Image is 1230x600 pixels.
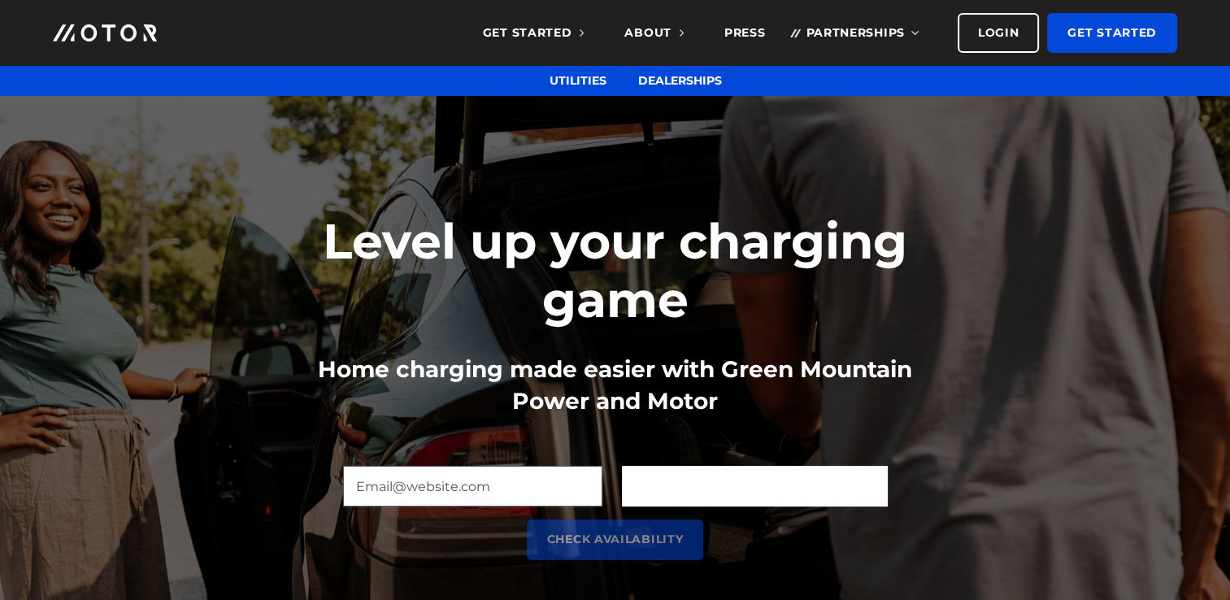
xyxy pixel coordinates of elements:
span: Get Started [483,25,585,40]
img: Motor [53,24,157,41]
a: Dealerships [638,73,722,88]
h1: Level up your charging game [290,212,941,329]
input: Email@website.com [343,466,602,507]
div: Home charging made easier with Green Mountain Power and Motor [290,354,941,417]
input: Check Availability [527,520,704,559]
span: Partnerships [806,25,916,40]
a: Login [958,13,1040,53]
input: Zipcode* [622,466,888,507]
a: Utilities [550,73,606,88]
span: About [624,25,684,40]
a: Get Started [1047,13,1177,53]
